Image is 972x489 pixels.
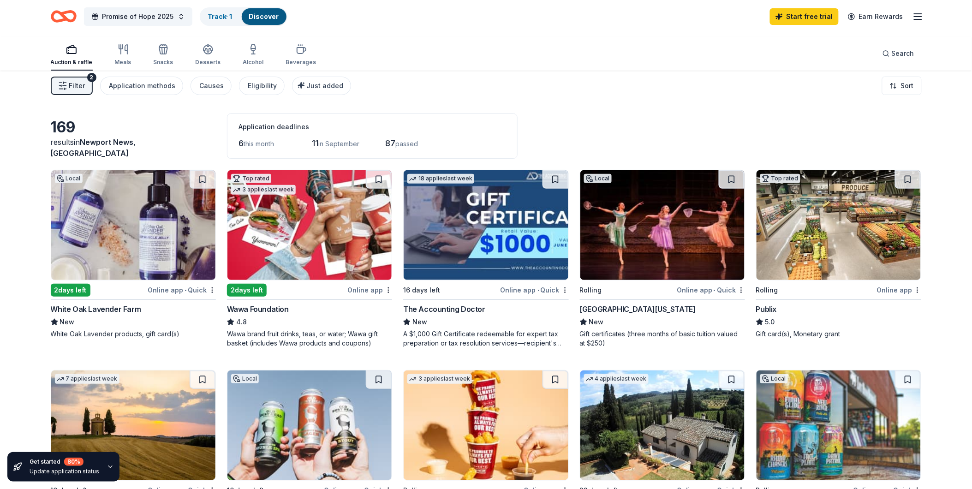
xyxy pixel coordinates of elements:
button: Causes [191,77,232,95]
div: Application deadlines [239,121,506,132]
button: Track· 1Discover [200,7,287,26]
div: Rolling [756,285,778,296]
img: Image for Lost Rhino Brewing Company [757,370,921,480]
span: New [60,316,75,328]
div: Auction & raffle [51,59,93,66]
div: 80 % [64,458,83,466]
button: Beverages [286,40,316,71]
div: The Accounting Doctor [403,304,485,315]
img: Image for Wawa Foundation [227,170,392,280]
div: Top rated [760,174,800,183]
div: Desserts [196,59,221,66]
span: Sort [901,80,914,91]
div: Local [584,174,612,183]
div: Get started [30,458,99,466]
span: • [714,286,716,294]
div: Online app Quick [148,284,216,296]
div: White Oak Lavender products, gift card(s) [51,329,216,339]
span: in September [318,140,359,148]
a: Image for Wawa FoundationTop rated3 applieslast week2days leftOnline appWawa Foundation4.8Wawa br... [227,170,392,348]
div: Publix [756,304,777,315]
button: Desserts [196,40,221,71]
span: New [412,316,427,328]
div: Online app [347,284,392,296]
div: Wawa brand fruit drinks, teas, or water; Wawa gift basket (includes Wawa products and coupons) [227,329,392,348]
div: Gift card(s), Monetary grant [756,329,921,339]
span: • [185,286,186,294]
div: 2 days left [51,284,90,297]
div: 2 days left [227,284,267,297]
a: Discover [249,12,279,20]
div: 18 applies last week [407,174,474,184]
span: New [589,316,604,328]
img: Image for The Accounting Doctor [404,170,568,280]
div: Eligibility [248,80,277,91]
button: Application methods [100,77,183,95]
img: Image for Publix [757,170,921,280]
button: Just added [292,77,351,95]
div: Online app [877,284,921,296]
div: White Oak Lavender Farm [51,304,141,315]
span: this month [244,140,274,148]
a: Image for The Accounting Doctor18 applieslast week16 days leftOnline app•QuickThe Accounting Doct... [403,170,568,348]
img: Image for Sheetz [404,370,568,480]
button: Promise of Hope 2025 [84,7,192,26]
span: Search [892,48,914,59]
button: Meals [115,40,131,71]
span: in [51,137,136,158]
div: Wawa Foundation [227,304,289,315]
div: A $1,000 Gift Certificate redeemable for expert tax preparation or tax resolution services—recipi... [403,329,568,348]
div: Meals [115,59,131,66]
span: 5.0 [765,316,775,328]
button: Filter2 [51,77,93,95]
div: 16 days left [403,285,440,296]
div: Application methods [109,80,176,91]
div: Local [231,374,259,383]
span: Promise of Hope 2025 [102,11,174,22]
div: 169 [51,118,216,137]
div: Update application status [30,468,99,475]
div: 4 applies last week [584,374,649,384]
div: Snacks [154,59,173,66]
div: Alcohol [243,59,264,66]
span: passed [395,140,418,148]
a: Image for White Oak Lavender FarmLocal2days leftOnline app•QuickWhite Oak Lavender FarmNewWhite O... [51,170,216,339]
span: 87 [385,138,395,148]
span: 11 [312,138,318,148]
span: • [537,286,539,294]
div: Causes [200,80,224,91]
a: Home [51,6,77,27]
a: Earn Rewards [842,8,909,25]
span: Newport News, [GEOGRAPHIC_DATA] [51,137,136,158]
a: Image for Greater Washington Dance CenterLocalRollingOnline app•Quick[GEOGRAPHIC_DATA][US_STATE]N... [580,170,745,348]
div: results [51,137,216,159]
div: 7 applies last week [55,374,119,384]
span: Filter [69,80,85,91]
img: Image for Villa Sogni D’Oro [580,370,745,480]
div: Rolling [580,285,602,296]
img: Image for AF Travel Ideas [51,370,215,480]
a: Start free trial [770,8,839,25]
span: Just added [307,82,344,89]
div: Beverages [286,59,316,66]
span: 4.8 [236,316,247,328]
a: Image for PublixTop ratedRollingOnline appPublix5.0Gift card(s), Monetary grant [756,170,921,339]
button: Eligibility [239,77,285,95]
img: Image for Old Bust Head [227,370,392,480]
div: [GEOGRAPHIC_DATA][US_STATE] [580,304,696,315]
div: Top rated [231,174,271,183]
img: Image for Greater Washington Dance Center [580,170,745,280]
button: Search [875,44,922,63]
button: Alcohol [243,40,264,71]
button: Auction & raffle [51,40,93,71]
div: Online app Quick [677,284,745,296]
span: 6 [239,138,244,148]
button: Snacks [154,40,173,71]
div: 2 [87,73,96,82]
div: 3 applies last week [231,185,296,195]
div: Local [55,174,83,183]
div: Online app Quick [501,284,569,296]
div: Gift certificates (three months of basic tuition valued at $250) [580,329,745,348]
a: Track· 1 [208,12,233,20]
button: Sort [882,77,922,95]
